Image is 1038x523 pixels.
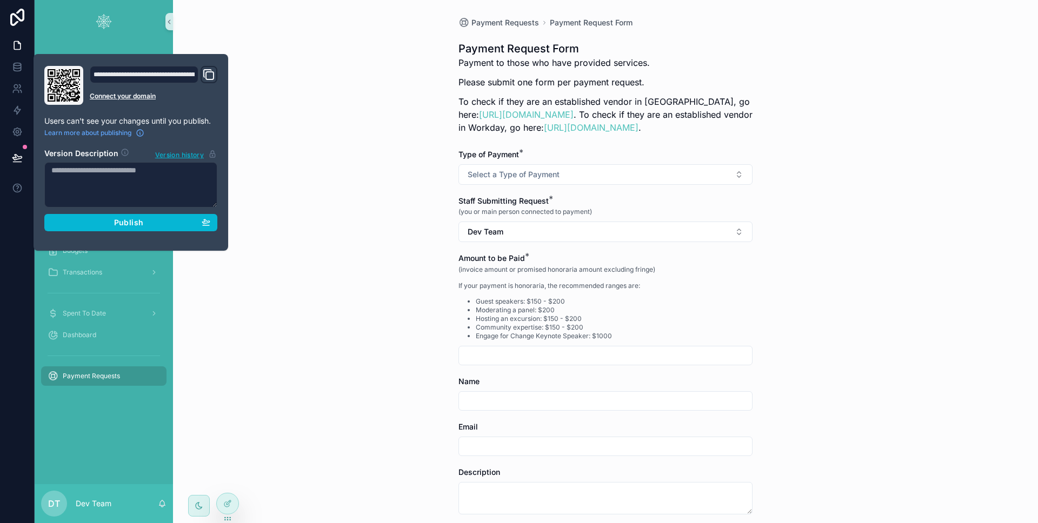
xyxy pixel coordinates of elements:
[458,422,478,431] span: Email
[41,241,167,260] a: Budgets
[95,13,112,30] img: App logo
[544,122,638,133] a: [URL][DOMAIN_NAME]
[44,214,217,231] button: Publish
[458,56,753,69] p: Payment to those who have provided services.
[468,226,503,237] span: Dev Team
[458,196,549,205] span: Staff Submitting Request
[458,207,592,216] span: (you or main person connected to payment)
[458,253,525,263] span: Amount to be Paid
[41,263,167,282] a: Transactions
[90,92,217,100] a: Connect your domain
[41,51,167,70] a: Home
[458,265,655,274] p: (invoice amount or promised honoraria amount excluding fringe)
[458,164,753,185] button: Select Button
[44,148,118,160] h2: Version Description
[44,116,217,126] p: Users can't see your changes until you publish.
[458,41,753,56] h1: Payment Request Form
[63,309,106,318] span: Spent To Date
[550,17,633,28] a: Payment Request Form
[48,497,60,510] span: DT
[63,372,120,380] span: Payment Requests
[458,76,753,89] p: Please submit one form per payment request.
[471,17,539,28] span: Payment Requests
[458,95,753,134] p: To check if they are an established vendor in [GEOGRAPHIC_DATA], go here: . To check if they are ...
[476,332,655,340] li: Engage for Change Keynote Speaker: $1000
[90,66,217,105] div: Domain and Custom Link
[41,325,167,345] a: Dashboard
[155,149,204,159] span: Version history
[479,109,574,120] a: [URL][DOMAIN_NAME]
[458,222,753,242] button: Select Button
[458,17,539,28] a: Payment Requests
[44,129,144,137] a: Learn more about publishing
[44,129,131,137] span: Learn more about publishing
[476,323,655,332] li: Community expertise: $150 - $200
[476,314,655,323] li: Hosting an excursion: $150 - $200
[41,304,167,323] a: Spent To Date
[114,218,143,227] span: Publish
[458,467,500,477] span: Description
[63,268,102,277] span: Transactions
[41,366,167,386] a: Payment Requests
[63,331,96,339] span: Dashboard
[458,377,480,386] span: Name
[476,306,655,314] li: Moderating a panel: $200
[468,169,560,180] span: Select a Type of Payment
[476,297,655,306] li: Guest speakers: $150 - $200
[458,281,655,291] p: If your payment is honoraria, the recommended ranges are:
[35,43,173,400] div: scrollable content
[63,246,88,255] span: Budgets
[155,148,217,160] button: Version history
[76,498,111,509] p: Dev Team
[458,150,519,159] span: Type of Payment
